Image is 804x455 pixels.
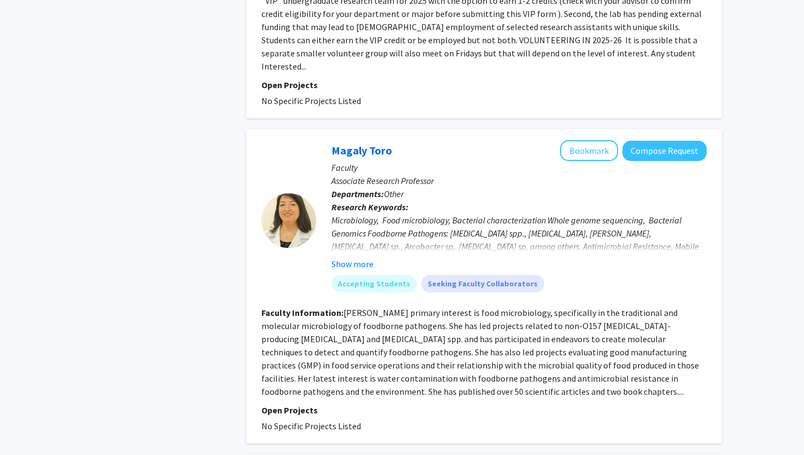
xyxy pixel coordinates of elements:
[331,214,707,266] div: Microbiology, Food microbiology, Bacterial characterization Whole genome sequencing, Bacterial Ge...
[261,307,699,397] fg-read-more: [PERSON_NAME] primary interest is food microbiology, specifically in the traditional and molecula...
[331,257,374,270] button: Show more
[331,143,392,157] a: Magaly Toro
[261,307,343,318] b: Faculty Information:
[331,188,384,199] b: Departments:
[622,141,707,161] button: Compose Request to Magaly Toro
[261,421,361,431] span: No Specific Projects Listed
[384,188,404,199] span: Other
[8,406,46,447] iframe: Chat
[331,201,409,212] b: Research Keywords:
[261,95,361,106] span: No Specific Projects Listed
[421,275,544,292] mat-chip: Seeking Faculty Collaborators
[331,174,707,187] p: Associate Research Professor
[331,161,707,174] p: Faculty
[331,275,417,292] mat-chip: Accepting Students
[261,404,707,417] p: Open Projects
[261,78,707,91] p: Open Projects
[560,140,618,161] button: Add Magaly Toro to Bookmarks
